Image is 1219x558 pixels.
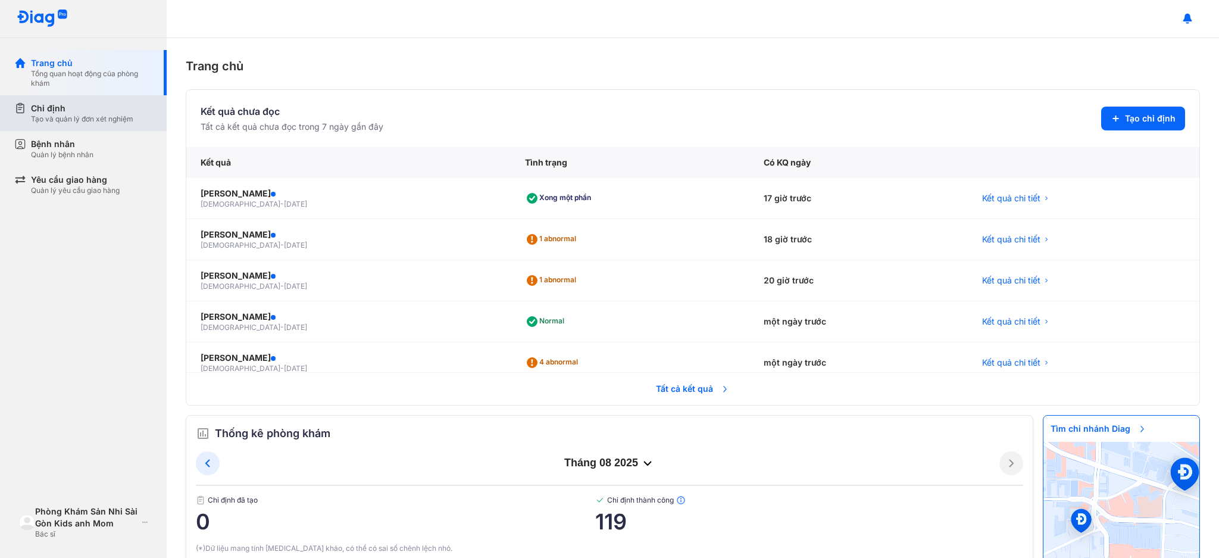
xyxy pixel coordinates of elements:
div: Quản lý yêu cầu giao hàng [31,186,120,195]
div: Xong một phần [525,189,596,208]
span: Kết quả chi tiết [982,192,1040,204]
div: Trang chủ [31,57,152,69]
span: - [280,364,284,373]
span: Thống kê phòng khám [215,425,330,442]
div: Kết quả [186,147,511,178]
img: order.5a6da16c.svg [196,426,210,441]
div: Chỉ định [31,102,133,114]
div: một ngày trước [749,301,968,342]
span: [DATE] [284,241,307,250]
div: Quản lý bệnh nhân [31,150,93,160]
div: 4 abnormal [525,353,583,372]
span: Kết quả chi tiết [982,233,1040,245]
div: 1 abnormal [525,230,581,249]
div: Kết quả chưa đọc [201,104,383,119]
div: Tất cả kết quả chưa đọc trong 7 ngày gần đây [201,121,383,133]
div: Có KQ ngày [749,147,968,178]
div: Normal [525,312,569,331]
div: 18 giờ trước [749,219,968,260]
div: [PERSON_NAME] [201,229,496,241]
div: 1 abnormal [525,271,581,290]
div: Tình trạng [511,147,749,178]
span: [DEMOGRAPHIC_DATA] [201,364,280,373]
span: Chỉ định đã tạo [196,495,595,505]
span: - [280,199,284,208]
div: [PERSON_NAME] [201,188,496,199]
span: [DEMOGRAPHIC_DATA] [201,282,280,291]
div: [PERSON_NAME] [201,270,496,282]
div: một ngày trước [749,342,968,384]
div: [PERSON_NAME] [201,311,496,323]
span: [DATE] [284,364,307,373]
img: logo [19,515,35,531]
div: (*)Dữ liệu mang tính [MEDICAL_DATA] khảo, có thể có sai số chênh lệch nhỏ. [196,543,1023,554]
div: tháng 08 2025 [220,456,999,470]
div: Tạo và quản lý đơn xét nghiệm [31,114,133,124]
button: Tạo chỉ định [1101,107,1185,130]
div: Bác sĩ [35,529,137,539]
div: Yêu cầu giao hàng [31,174,120,186]
img: document.50c4cfd0.svg [196,495,205,505]
span: - [280,241,284,250]
span: Kết quả chi tiết [982,275,1040,286]
img: logo [17,10,68,28]
div: [PERSON_NAME] [201,352,496,364]
span: [DATE] [284,323,307,332]
span: 119 [595,510,1023,534]
span: Tìm chi nhánh Diag [1043,416,1154,442]
div: Phòng Khám Sản Nhi Sài Gòn Kids anh Mom [35,506,137,529]
span: [DEMOGRAPHIC_DATA] [201,199,280,208]
div: Trang chủ [186,57,1200,75]
span: 0 [196,510,595,534]
span: - [280,282,284,291]
span: Tạo chỉ định [1125,113,1176,124]
div: 17 giờ trước [749,178,968,219]
span: - [280,323,284,332]
img: info.7e716105.svg [676,495,686,505]
span: Tất cả kết quả [649,376,737,402]
span: [DATE] [284,199,307,208]
span: Chỉ định thành công [595,495,1023,505]
span: [DEMOGRAPHIC_DATA] [201,241,280,250]
span: [DATE] [284,282,307,291]
div: Bệnh nhân [31,138,93,150]
span: [DEMOGRAPHIC_DATA] [201,323,280,332]
div: Tổng quan hoạt động của phòng khám [31,69,152,88]
span: Kết quả chi tiết [982,357,1040,369]
img: checked-green.01cc79e0.svg [595,495,605,505]
div: 20 giờ trước [749,260,968,301]
span: Kết quả chi tiết [982,316,1040,328]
